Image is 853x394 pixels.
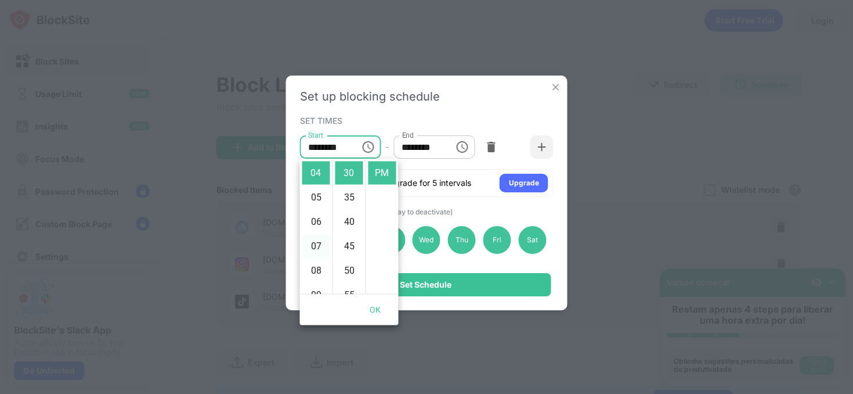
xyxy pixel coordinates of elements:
li: 35 minutes [335,186,363,209]
div: Sat [518,226,546,254]
div: SELECTED DAYS [300,206,551,216]
button: Choose time, selected time is 4:30 PM [356,135,379,159]
div: - [385,141,389,153]
div: Wed [413,226,440,254]
li: 30 minutes [335,162,363,185]
label: Start [308,130,323,140]
li: PM [368,162,396,185]
li: 7 hours [302,235,330,258]
div: Fri [483,226,511,254]
li: 40 minutes [335,210,363,234]
ul: Select meridiem [366,159,399,294]
li: 6 hours [302,210,330,234]
ul: Select minutes [332,159,366,294]
div: Upgrade [509,177,539,189]
span: (Click a day to deactivate) [367,207,453,216]
ul: Select hours [300,159,332,294]
li: 45 minutes [335,235,363,258]
button: OK [357,299,394,321]
div: Set Schedule [400,280,451,289]
label: End [402,130,414,140]
div: SET TIMES [300,116,551,125]
div: Set up blocking schedule [300,89,554,103]
li: 5 hours [302,186,330,209]
img: x-button.svg [550,81,562,93]
li: 55 minutes [335,284,363,307]
li: 4 hours [302,162,330,185]
li: 9 hours [302,284,330,307]
button: Choose time, selected time is 6:00 PM [450,135,474,159]
li: 8 hours [302,259,330,282]
div: Thu [448,226,476,254]
li: 50 minutes [335,259,363,282]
